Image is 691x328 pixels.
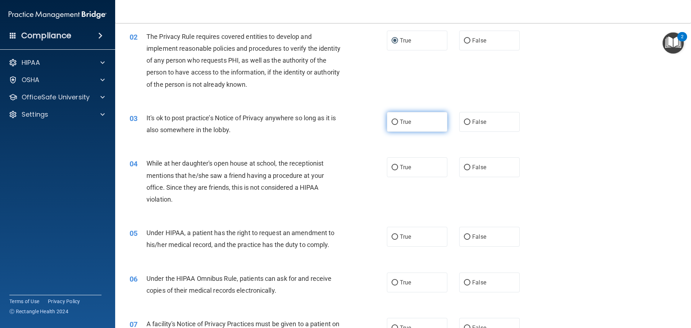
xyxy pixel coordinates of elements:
[400,233,411,240] span: True
[472,118,486,125] span: False
[146,33,340,88] span: The Privacy Rule requires covered entities to develop and implement reasonable policies and proce...
[22,76,40,84] p: OSHA
[130,159,137,168] span: 04
[48,298,80,305] a: Privacy Policy
[400,37,411,44] span: True
[400,118,411,125] span: True
[472,37,486,44] span: False
[146,229,334,248] span: Under HIPAA, a patient has the right to request an amendment to his/her medical record, and the p...
[464,234,470,240] input: False
[472,279,486,286] span: False
[9,8,107,22] img: PMB logo
[392,165,398,170] input: True
[130,33,137,41] span: 02
[392,280,398,286] input: True
[146,114,336,134] span: It's ok to post practice’s Notice of Privacy anywhere so long as it is also somewhere in the lobby.
[392,120,398,125] input: True
[392,234,398,240] input: True
[472,233,486,240] span: False
[464,38,470,44] input: False
[464,120,470,125] input: False
[9,298,39,305] a: Terms of Use
[146,159,324,203] span: While at her daughter's open house at school, the receptionist mentions that he/she saw a friend ...
[130,229,137,238] span: 05
[464,165,470,170] input: False
[9,308,68,315] span: Ⓒ Rectangle Health 2024
[392,38,398,44] input: True
[9,58,105,67] a: HIPAA
[22,110,48,119] p: Settings
[400,279,411,286] span: True
[9,93,105,102] a: OfficeSafe University
[400,164,411,171] span: True
[22,93,90,102] p: OfficeSafe University
[9,110,105,119] a: Settings
[681,37,683,46] div: 2
[130,275,137,283] span: 06
[9,76,105,84] a: OSHA
[146,275,331,294] span: Under the HIPAA Omnibus Rule, patients can ask for and receive copies of their medical records el...
[472,164,486,171] span: False
[21,31,71,41] h4: Compliance
[130,114,137,123] span: 03
[663,32,684,54] button: Open Resource Center, 2 new notifications
[464,280,470,286] input: False
[655,278,682,306] iframe: Drift Widget Chat Controller
[22,58,40,67] p: HIPAA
